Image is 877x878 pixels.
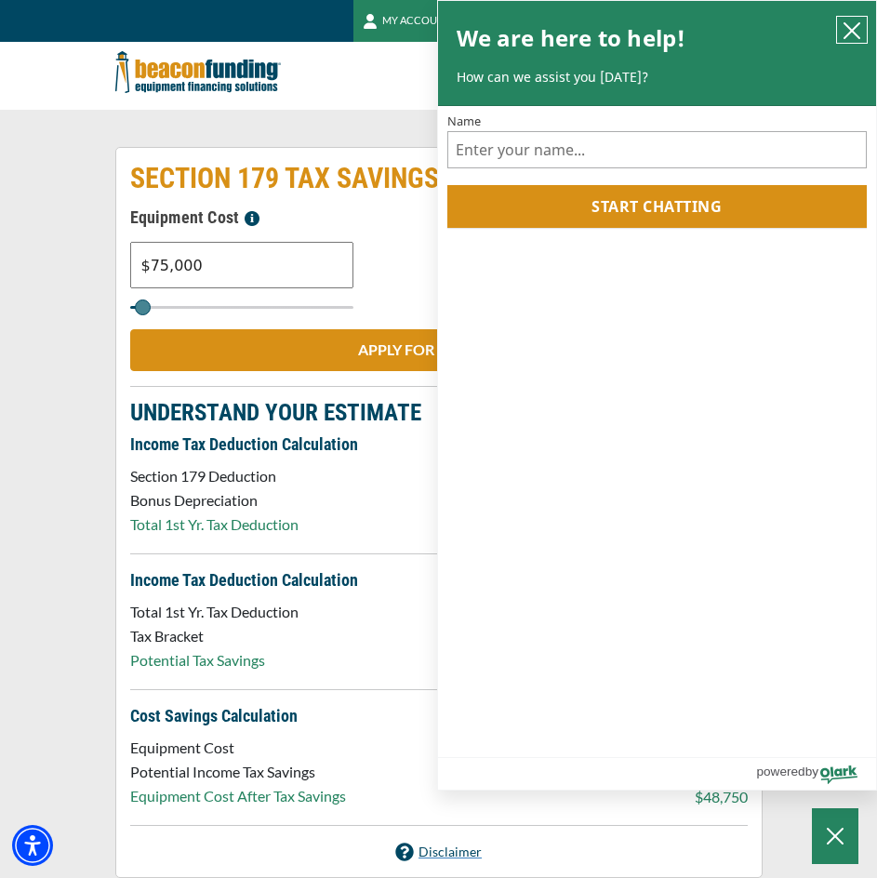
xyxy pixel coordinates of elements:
[130,601,299,623] p: Total 1st Yr. Tax Deduction
[12,825,53,866] div: Accessibility Menu
[130,737,346,759] p: Equipment Cost
[130,649,299,672] p: Potential Tax Savings
[130,306,353,309] input: Select range
[457,20,686,57] h2: We are here to help!
[130,242,353,288] input: Text field
[457,68,858,86] p: How can we assist you [DATE]?
[130,489,299,512] p: Bonus Depreciation
[447,185,868,228] button: Start chatting
[695,786,703,808] p: $
[130,465,299,487] p: Section 179 Deduction
[130,433,748,456] p: Income Tax Deduction Calculation
[130,569,748,592] p: Income Tax Deduction Calculation
[756,760,804,783] span: powered
[395,841,482,863] a: Disclaimer
[419,841,482,863] p: Disclaimer
[239,203,265,233] button: Please enter a value between $3,000 and $3,000,000
[703,786,748,808] p: 48,750
[447,131,868,168] input: Name
[130,329,748,371] a: APPLY FOR FINANCING
[130,761,346,783] p: Potential Income Tax Savings
[837,17,867,43] button: close chatbox
[130,625,299,647] p: Tax Bracket
[756,758,876,790] a: Powered by Olark
[447,115,868,127] label: Name
[130,705,748,727] p: Cost Savings Calculation
[812,808,858,864] button: Close Chatbox
[130,513,299,536] p: Total 1st Yr. Tax Deduction
[130,785,346,807] p: Equipment Cost After Tax Savings
[115,42,281,102] img: Beacon Funding Corporation logo
[130,203,439,233] h5: Equipment Cost
[245,211,259,226] img: section-179-tooltip
[805,760,818,783] span: by
[130,162,748,195] p: SECTION 179 TAX SAVINGS CALCULATOR
[130,402,748,424] p: UNDERSTAND YOUR ESTIMATE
